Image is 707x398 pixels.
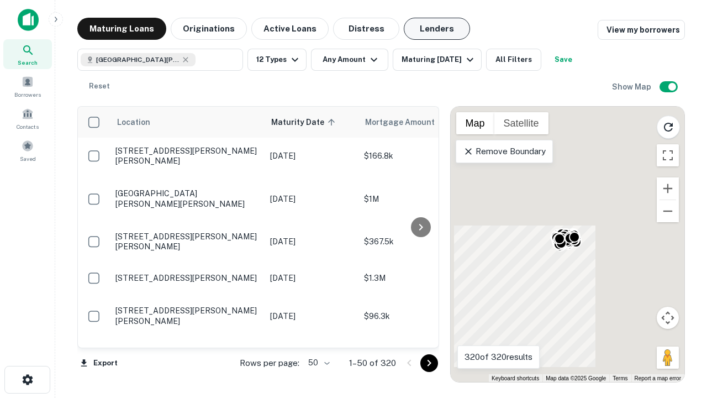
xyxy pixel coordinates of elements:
div: 50 [304,355,331,371]
span: Location [117,116,150,129]
div: 0 0 [451,107,684,382]
span: [GEOGRAPHIC_DATA][PERSON_NAME], [GEOGRAPHIC_DATA], [GEOGRAPHIC_DATA] [96,55,179,65]
button: Keyboard shortcuts [494,374,541,382]
p: Remove Boundary [463,145,545,158]
p: [DATE] [270,272,353,284]
button: Zoom in [657,177,679,200]
button: All Filters [486,49,541,71]
p: Rows per page: [240,357,299,370]
span: Map data ©2025 Google [548,375,608,381]
a: Open this area in Google Maps (opens a new window) [453,368,490,382]
p: $228k [364,348,474,360]
button: Reload search area [657,116,680,139]
p: [GEOGRAPHIC_DATA][PERSON_NAME][PERSON_NAME] [115,188,259,208]
img: capitalize-icon.png [18,9,39,31]
button: Active Loans [251,18,329,40]
button: Show street map [456,112,495,134]
p: [DATE] [270,348,353,360]
p: $367.5k [364,235,474,248]
button: Maturing Loans [77,18,166,40]
button: Export [77,355,120,371]
a: Contacts [3,103,52,133]
a: Terms (opens in new tab) [615,375,630,381]
a: Borrowers [3,71,52,101]
p: [DATE] [270,150,353,162]
p: [DATE] [270,193,353,205]
img: Google [453,368,490,382]
p: [DATE] [270,310,353,322]
th: Location [110,107,265,138]
iframe: Chat Widget [652,310,707,363]
p: $166.8k [364,150,474,162]
button: Originations [171,18,247,40]
p: $1M [364,193,474,205]
button: Go to next page [420,354,438,372]
th: Mortgage Amount [358,107,480,138]
p: [STREET_ADDRESS][PERSON_NAME] [115,273,259,283]
p: 1–50 of 320 [349,357,396,370]
span: Saved [20,154,36,163]
h6: Show Map [612,81,653,93]
p: [STREET_ADDRESS][PERSON_NAME][PERSON_NAME] [115,146,259,166]
span: Search [18,58,38,67]
button: Distress [333,18,399,40]
button: Toggle fullscreen view [657,144,679,166]
div: Maturing [DATE] [402,53,477,66]
button: Show satellite imagery [495,112,550,134]
p: $1.3M [364,272,474,284]
button: 12 Types [247,49,307,71]
p: 320 of 320 results [465,350,532,364]
span: Maturity Date [271,116,339,129]
p: [STREET_ADDRESS][PERSON_NAME][PERSON_NAME] [115,232,259,252]
th: Maturity Date [265,107,358,138]
span: Mortgage Amount [365,116,449,129]
button: Lenders [404,18,470,40]
span: Contacts [17,122,39,131]
button: Save your search to get updates of matches that match your search criteria. [546,49,581,71]
p: $96.3k [364,310,474,322]
button: Map camera controls [657,307,679,329]
a: View my borrowers [598,20,685,40]
a: Saved [3,135,52,165]
button: Zoom out [657,200,679,222]
span: Borrowers [14,90,41,99]
button: Any Amount [311,49,388,71]
button: Maturing [DATE] [393,49,482,71]
a: Report a map error [637,375,681,381]
a: Search [3,39,52,69]
p: [DATE] [270,235,353,248]
p: [STREET_ADDRESS][PERSON_NAME][PERSON_NAME] [115,306,259,326]
button: Reset [82,75,117,97]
